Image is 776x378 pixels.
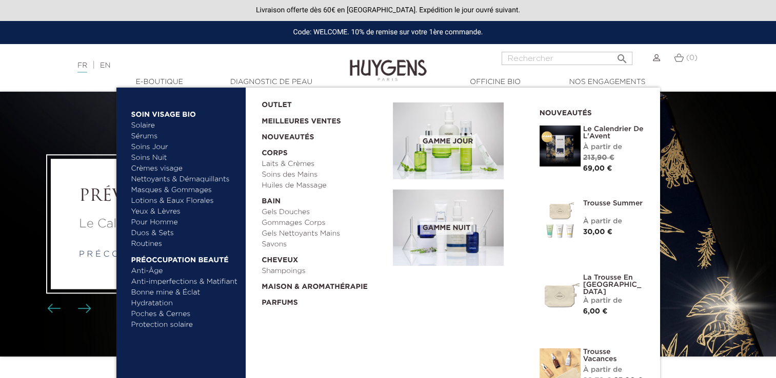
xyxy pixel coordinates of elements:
a: Préoccupation beauté [131,249,238,266]
a: Trousse Summer [583,200,645,207]
a: Soins des Mains [262,170,386,180]
span: 6,00 € [583,308,608,315]
a: Parfums [262,292,386,308]
div: À partir de [583,365,645,375]
a: Cheveux [262,250,386,266]
a: Pour Homme [131,217,238,228]
a: p r é c o m m a n d e r [79,250,181,259]
a: E-Boutique [108,77,211,88]
a: Nettoyants & Démaquillants [131,174,238,185]
span: (0) [686,54,698,61]
a: Nouveautés [262,127,386,143]
div: | [72,59,315,72]
a: Le Calendrier de L'Avent [583,125,645,140]
img: La Trousse en Coton [540,274,581,315]
div: À partir de [583,216,645,227]
a: Diagnostic de peau [220,77,323,88]
a: Le Calendrier de L'Avent 2025 [79,215,295,233]
a: Gamme jour [393,102,524,179]
a: Sérums [131,131,238,142]
span: 69,00 € [583,165,612,172]
a: Soins Jour [131,142,238,153]
img: routine_nuit_banner.jpg [393,190,504,266]
a: EN [100,62,110,69]
a: Solaire [131,120,238,131]
a: Crèmes visage [131,163,238,174]
a: Gels Nettoyants Mains [262,228,386,239]
a: Anti-imperfections & Matifiant [131,277,238,287]
a: Lotions & Eaux Florales [131,196,238,206]
a: Soin Visage Bio [131,104,238,120]
a: FR [77,62,87,73]
a: Gommages Corps [262,218,386,228]
h2: Nouveautés [540,106,645,118]
span: Gamme jour [420,135,475,148]
a: Nos engagements [556,77,659,88]
a: Corps [262,143,386,159]
a: Hydratation [131,298,238,309]
div: À partir de [583,142,645,153]
a: Poches & Cernes [131,309,238,320]
span: 30,00 € [583,228,612,236]
a: Laits & Crèmes [262,159,386,170]
a: Huiles de Massage [262,180,386,191]
div: Boutons du carrousel [51,301,85,317]
a: OUTLET [262,95,376,111]
a: Meilleures Ventes [262,111,376,127]
a: Gamme nuit [393,190,524,266]
img: Trousse Summer [540,200,581,241]
a: Gels Douches [262,207,386,218]
span: 213,90 € [583,154,614,161]
a: Anti-Âge [131,266,238,277]
a: La Trousse en [GEOGRAPHIC_DATA] [583,274,645,296]
span: Gamme nuit [420,222,473,235]
a: Protection solaire [131,320,238,330]
a: Masques & Gommages [131,185,238,196]
img: Huygens [350,43,427,82]
a: PRÉVENTE [79,187,295,207]
img: routine_jour_banner.jpg [393,102,504,179]
a: Savons [262,239,386,250]
button:  [613,49,631,62]
a: Duos & Sets [131,228,238,239]
a: Shampoings [262,266,386,277]
a: Yeux & Lèvres [131,206,238,217]
div: À partir de [583,296,645,306]
i:  [616,50,628,62]
a: Bain [262,191,386,207]
a: Officine Bio [444,77,547,88]
a: Trousse Vacances [583,348,645,363]
a: Maison & Aromathérapie [262,277,386,292]
a: Routines [131,239,238,249]
img: Le Calendrier de L'Avent [540,125,581,166]
input: Rechercher [502,52,632,65]
a: Bonne mine & Éclat [131,287,238,298]
a: Soins Nuit [131,153,229,163]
